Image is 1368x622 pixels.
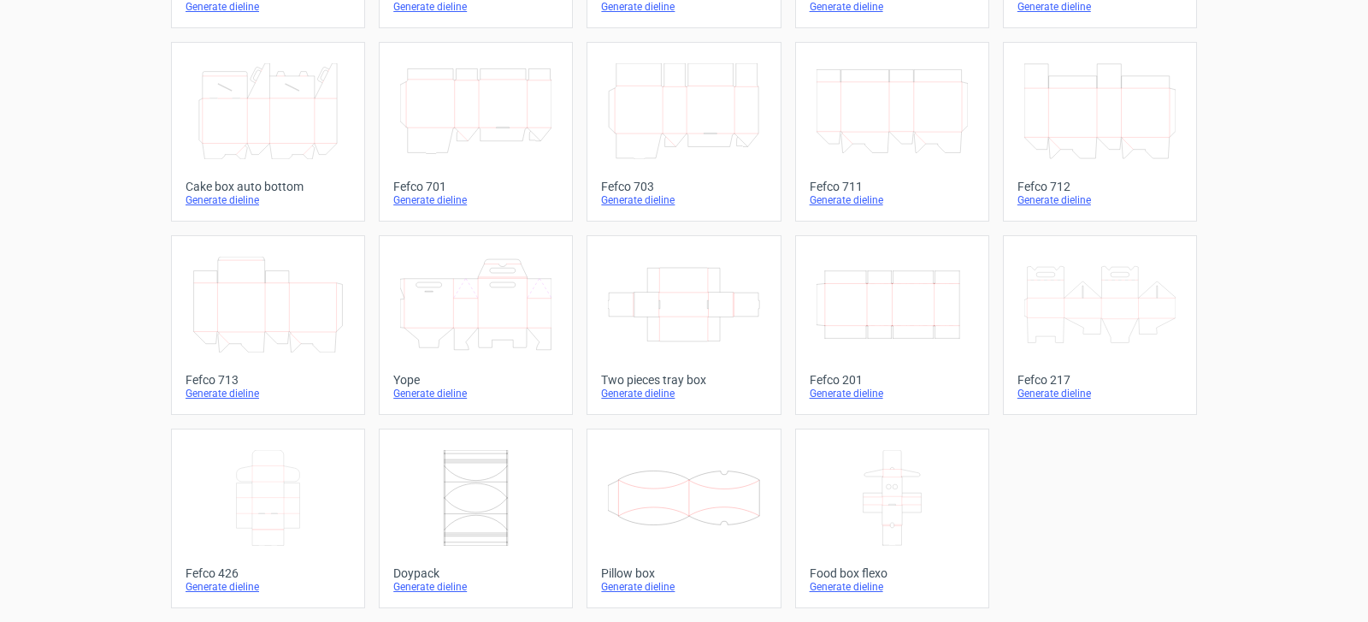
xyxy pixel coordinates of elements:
[1017,180,1182,193] div: Fefco 712
[601,387,766,400] div: Generate dieline
[587,42,781,222] a: Fefco 703Generate dieline
[810,180,975,193] div: Fefco 711
[379,235,573,415] a: YopeGenerate dieline
[810,580,975,594] div: Generate dieline
[1017,193,1182,207] div: Generate dieline
[186,580,351,594] div: Generate dieline
[795,42,989,222] a: Fefco 711Generate dieline
[601,373,766,387] div: Two pieces tray box
[810,566,975,580] div: Food box flexo
[171,42,365,222] a: Cake box auto bottomGenerate dieline
[587,235,781,415] a: Two pieces tray boxGenerate dieline
[810,387,975,400] div: Generate dieline
[186,373,351,387] div: Fefco 713
[601,566,766,580] div: Pillow box
[587,429,781,608] a: Pillow boxGenerate dieline
[171,235,365,415] a: Fefco 713Generate dieline
[186,566,351,580] div: Fefco 426
[810,193,975,207] div: Generate dieline
[601,180,766,193] div: Fefco 703
[1017,387,1182,400] div: Generate dieline
[795,429,989,608] a: Food box flexoGenerate dieline
[379,429,573,608] a: DoypackGenerate dieline
[393,180,558,193] div: Fefco 701
[393,387,558,400] div: Generate dieline
[810,373,975,387] div: Fefco 201
[1003,235,1197,415] a: Fefco 217Generate dieline
[393,580,558,594] div: Generate dieline
[601,580,766,594] div: Generate dieline
[601,193,766,207] div: Generate dieline
[171,429,365,608] a: Fefco 426Generate dieline
[186,180,351,193] div: Cake box auto bottom
[1003,42,1197,222] a: Fefco 712Generate dieline
[393,566,558,580] div: Doypack
[379,42,573,222] a: Fefco 701Generate dieline
[186,193,351,207] div: Generate dieline
[186,387,351,400] div: Generate dieline
[795,235,989,415] a: Fefco 201Generate dieline
[393,373,558,387] div: Yope
[393,193,558,207] div: Generate dieline
[1017,373,1182,387] div: Fefco 217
